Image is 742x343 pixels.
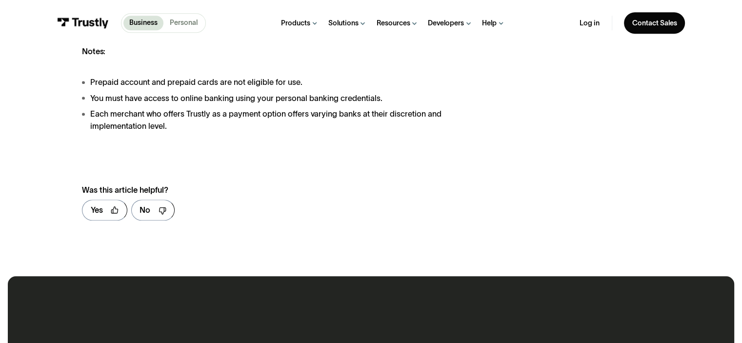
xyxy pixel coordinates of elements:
[580,19,600,28] a: Log in
[82,184,433,196] div: Was this article helpful?
[123,16,164,30] a: Business
[91,204,103,216] div: Yes
[82,108,454,132] li: Each merchant who offers Trustly as a payment option offers varying banks at their discretion and...
[170,18,198,28] p: Personal
[328,19,359,28] div: Solutions
[376,19,410,28] div: Resources
[131,200,175,221] a: No
[428,19,464,28] div: Developers
[163,16,203,30] a: Personal
[82,47,103,56] strong: Notes
[482,19,497,28] div: Help
[624,12,685,33] a: Contact Sales
[82,92,454,104] li: You must have access to online banking using your personal banking credentials.
[57,18,109,28] img: Trustly Logo
[632,19,677,28] div: Contact Sales
[82,76,454,88] li: Prepaid account and prepaid cards are not eligible for use.
[129,18,158,28] p: Business
[140,204,150,216] div: No
[281,19,310,28] div: Products
[82,200,127,221] a: Yes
